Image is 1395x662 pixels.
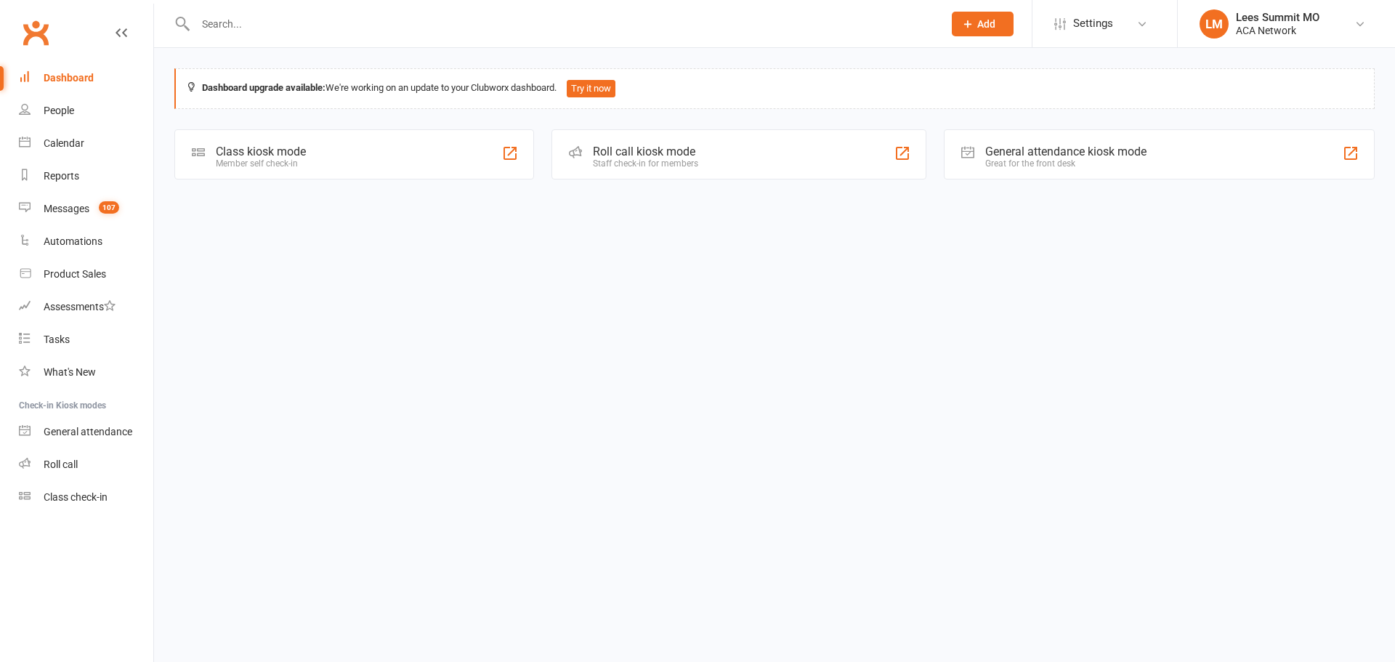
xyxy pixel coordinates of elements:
[44,170,79,182] div: Reports
[19,323,153,356] a: Tasks
[1236,24,1319,37] div: ACA Network
[19,127,153,160] a: Calendar
[19,448,153,481] a: Roll call
[44,105,74,116] div: People
[19,62,153,94] a: Dashboard
[19,160,153,193] a: Reports
[191,14,933,34] input: Search...
[19,481,153,514] a: Class kiosk mode
[44,268,106,280] div: Product Sales
[174,68,1375,109] div: We're working on an update to your Clubworx dashboard.
[977,18,995,30] span: Add
[567,80,615,97] button: Try it now
[44,203,89,214] div: Messages
[593,145,698,158] div: Roll call kiosk mode
[1073,7,1113,40] span: Settings
[44,426,132,437] div: General attendance
[99,201,119,214] span: 107
[1236,11,1319,24] div: Lees Summit MO
[19,291,153,323] a: Assessments
[593,158,698,169] div: Staff check-in for members
[19,94,153,127] a: People
[19,416,153,448] a: General attendance kiosk mode
[44,459,78,470] div: Roll call
[44,491,108,503] div: Class check-in
[216,145,306,158] div: Class kiosk mode
[44,235,102,247] div: Automations
[216,158,306,169] div: Member self check-in
[985,145,1147,158] div: General attendance kiosk mode
[19,225,153,258] a: Automations
[1200,9,1229,39] div: LM
[19,356,153,389] a: What's New
[44,72,94,84] div: Dashboard
[44,301,116,312] div: Assessments
[19,258,153,291] a: Product Sales
[17,15,54,51] a: Clubworx
[44,366,96,378] div: What's New
[985,158,1147,169] div: Great for the front desk
[952,12,1014,36] button: Add
[202,82,325,93] strong: Dashboard upgrade available:
[44,334,70,345] div: Tasks
[44,137,84,149] div: Calendar
[19,193,153,225] a: Messages 107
